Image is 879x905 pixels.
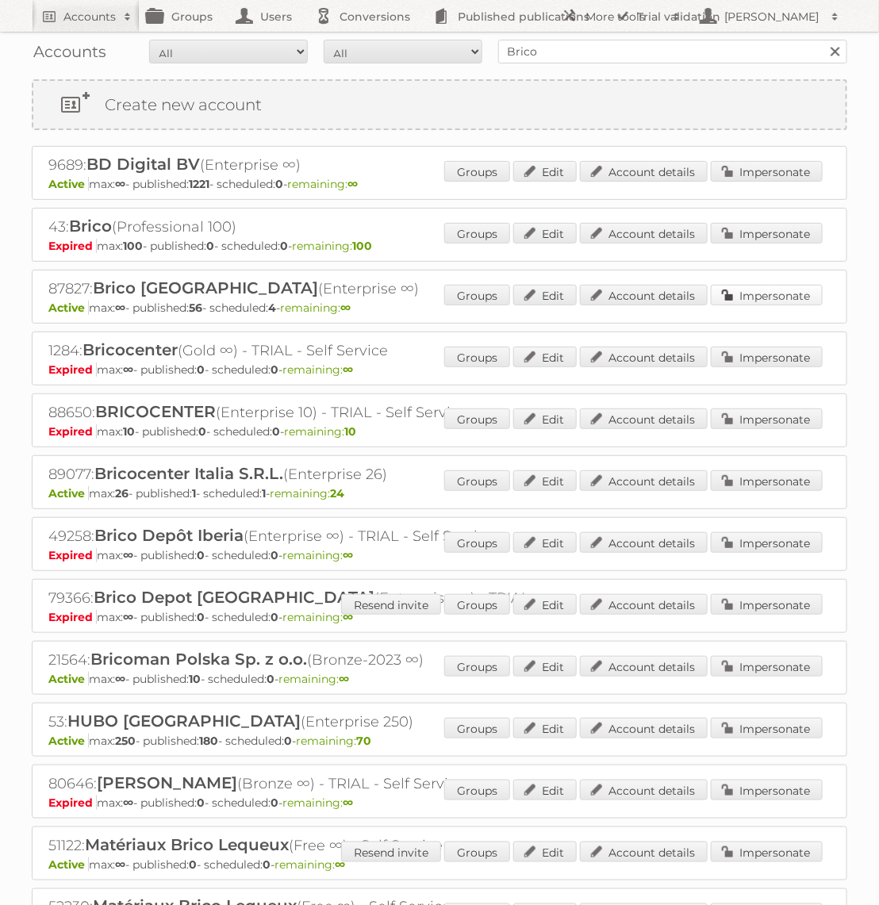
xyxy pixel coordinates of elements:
a: Impersonate [711,780,823,800]
h2: 51122: (Free ∞) - Self Service [48,835,604,856]
a: Resend invite [341,594,441,615]
a: Edit [513,408,577,429]
strong: 1221 [189,177,209,191]
strong: ∞ [343,362,353,377]
a: Account details [580,470,708,491]
strong: ∞ [115,177,125,191]
strong: 0 [272,424,280,439]
span: remaining: [282,796,353,810]
span: Active [48,734,89,748]
span: remaining: [287,177,358,191]
a: Impersonate [711,842,823,862]
a: Edit [513,656,577,677]
a: Edit [513,594,577,615]
span: Brico Depot [GEOGRAPHIC_DATA] [94,588,374,607]
a: Groups [444,285,510,305]
strong: 0 [197,362,205,377]
p: max: - published: - scheduled: - [48,486,831,500]
h2: 43: (Professional 100) [48,217,604,237]
a: Groups [444,408,510,429]
span: remaining: [278,672,349,686]
a: Groups [444,842,510,862]
p: max: - published: - scheduled: - [48,672,831,686]
strong: ∞ [115,672,125,686]
h2: 87827: (Enterprise ∞) [48,278,604,299]
strong: 0 [271,362,278,377]
strong: 0 [284,734,292,748]
a: Edit [513,718,577,738]
span: Matériaux Brico Lequeux [85,835,289,854]
strong: 0 [197,796,205,810]
a: Groups [444,594,510,615]
a: Impersonate [711,532,823,553]
a: Impersonate [711,656,823,677]
span: remaining: [282,610,353,624]
strong: 70 [356,734,371,748]
h2: More tools [585,9,665,25]
strong: 0 [263,857,271,872]
a: Groups [444,470,510,491]
strong: 0 [271,796,278,810]
p: max: - published: - scheduled: - [48,362,831,377]
a: Edit [513,532,577,553]
strong: ∞ [335,857,345,872]
p: max: - published: - scheduled: - [48,610,831,624]
span: Brico [GEOGRAPHIC_DATA] [93,278,318,297]
span: Active [48,301,89,315]
span: HUBO [GEOGRAPHIC_DATA] [67,711,301,731]
span: remaining: [292,239,372,253]
a: Edit [513,842,577,862]
a: Edit [513,470,577,491]
p: max: - published: - scheduled: - [48,857,831,872]
a: Edit [513,161,577,182]
a: Account details [580,656,708,677]
strong: 0 [198,424,206,439]
strong: ∞ [343,796,353,810]
span: Expired [48,610,97,624]
a: Account details [580,718,708,738]
span: Active [48,857,89,872]
a: Account details [580,285,708,305]
a: Account details [580,223,708,244]
strong: 0 [206,239,214,253]
strong: 100 [123,239,143,253]
span: Expired [48,796,97,810]
a: Account details [580,161,708,182]
span: BD Digital BV [86,155,200,174]
strong: 0 [280,239,288,253]
h2: 53: (Enterprise 250) [48,711,604,732]
a: Edit [513,223,577,244]
span: Brico [69,217,112,236]
span: Expired [48,548,97,562]
strong: 250 [115,734,136,748]
a: Account details [580,780,708,800]
span: Active [48,177,89,191]
strong: 4 [268,301,276,315]
strong: ∞ [340,301,351,315]
span: Bricocenter [83,340,178,359]
h2: 9689: (Enterprise ∞) [48,155,604,175]
strong: ∞ [115,301,125,315]
a: Edit [513,347,577,367]
span: remaining: [270,486,344,500]
strong: 0 [275,177,283,191]
strong: 56 [189,301,202,315]
strong: 100 [352,239,372,253]
span: [PERSON_NAME] [97,773,237,792]
a: Account details [580,594,708,615]
strong: 10 [344,424,356,439]
strong: ∞ [115,857,125,872]
h2: 80646: (Bronze ∞) - TRIAL - Self Service [48,773,604,794]
p: max: - published: - scheduled: - [48,548,831,562]
strong: 10 [189,672,201,686]
strong: ∞ [347,177,358,191]
span: Active [48,672,89,686]
a: Groups [444,223,510,244]
span: remaining: [282,548,353,562]
a: Account details [580,408,708,429]
strong: ∞ [123,548,133,562]
h2: 88650: (Enterprise 10) - TRIAL - Self Service [48,402,604,423]
strong: ∞ [123,362,133,377]
span: Expired [48,362,97,377]
h2: Accounts [63,9,116,25]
